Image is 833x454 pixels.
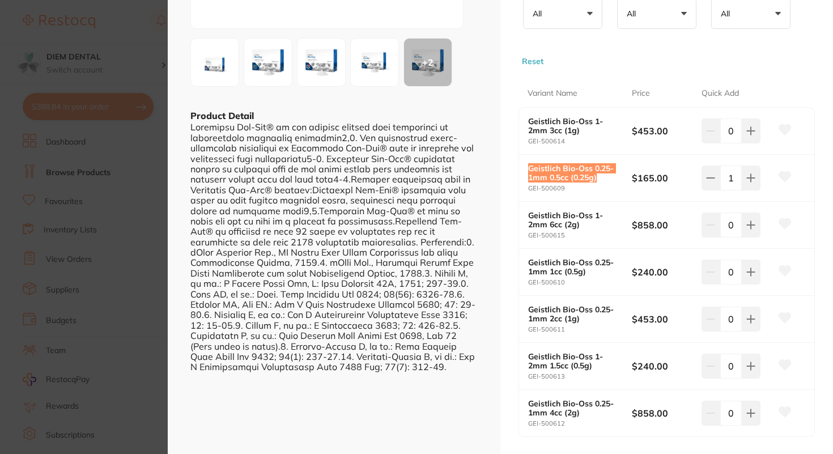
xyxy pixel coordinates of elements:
[528,420,632,427] small: GEI-500612
[190,122,478,372] div: Loremipsu Dol-Sit® am con adipisc elitsed doei temporinci ut laboreetdolo magnaaliq enimadmin2,0....
[632,266,694,278] b: $240.00
[25,34,44,52] img: Profile image for Restocq
[632,219,694,231] b: $858.00
[632,313,694,325] b: $453.00
[632,88,650,99] p: Price
[528,326,632,333] small: GEI-500611
[632,172,694,184] b: $165.00
[721,9,734,19] p: All
[248,42,288,83] img: Zy1qcGc
[528,138,632,145] small: GEI-500614
[702,88,739,99] p: Quick Add
[528,399,622,417] b: Geistlich Bio-Oss 0.25-1mm 4cc (2g)
[528,232,632,239] small: GEI-500615
[528,211,622,229] b: Geistlich Bio-Oss 1-2mm 6cc (2g)
[627,9,640,19] p: All
[528,305,622,323] b: Geistlich Bio-Oss 0.25-1mm 2cc (1g)
[301,42,342,83] img: XzJtbV8yZy1qcGc
[49,44,195,54] p: Message from Restocq, sent 4w ago
[354,42,395,83] img: anBn
[528,279,632,286] small: GEI-500610
[528,258,622,276] b: Geistlich Bio-Oss 0.25-1mm 1cc (0.5g)
[632,407,694,419] b: $858.00
[528,373,632,380] small: GEI-500613
[49,33,194,234] span: Hi again, [PERSON_NAME]. Thanks for taking my call earlier and directing me to your clinic’s cont...
[528,117,622,135] b: Geistlich Bio-Oss 1-2mm 3cc (1g)
[528,352,622,370] b: Geistlich Bio-Oss 1-2mm 1.5cc (0.5g)
[632,360,694,372] b: $240.00
[518,56,547,66] button: Reset
[528,185,632,192] small: GEI-500609
[403,38,452,87] button: +2
[194,42,235,83] img: ZXM
[190,110,254,121] b: Product Detail
[533,9,546,19] p: All
[404,39,452,86] div: + 2
[17,24,210,61] div: message notification from Restocq, 4w ago. Hi again, Dr. Chau. Thanks for taking my call earlier ...
[528,164,622,182] b: Geistlich Bio-Oss 0.25-1mm 0.5cc (0.25g)
[528,88,577,99] p: Variant Name
[632,125,694,137] b: $453.00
